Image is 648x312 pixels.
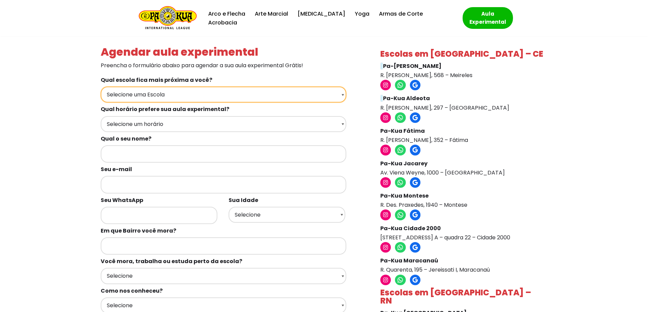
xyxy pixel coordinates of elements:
[380,61,544,80] p: R. [PERSON_NAME], 568 – Meireles
[380,127,425,135] strong: Pa-Kua Fátima
[383,94,430,102] strong: Pa-Kua Aldeota
[208,18,237,27] a: Acrobacia
[380,224,441,232] strong: Pa-Kua Cidade 2000
[101,257,242,265] b: Você mora, trabalha ou estuda perto da escola?
[355,9,369,18] a: Yoga
[101,165,132,173] b: Seu e-mail
[101,135,151,143] b: Qual o seu nome?
[380,256,544,274] p: R. Quarenta, 195 – Jereissati I, Maracanaú
[229,196,258,204] b: Sua Idade
[207,9,452,27] div: Menu primário
[380,126,544,145] p: R. [PERSON_NAME], 352 – Fátima
[379,9,423,18] a: Armas de Corte
[101,227,176,235] b: Em que Bairro você mora?
[255,9,288,18] a: Arte Marcial
[101,47,360,57] h4: Agendar aula experimental
[101,287,163,295] b: Como nos conheceu?
[380,257,438,264] strong: Pa-Kua Maracanaú
[380,159,544,177] p: Av. Viena Weyne, 1000 – [GEOGRAPHIC_DATA]
[101,196,143,204] b: Seu WhatsApp
[101,105,229,113] b: Qual horário prefere sua aula experimental?
[380,289,544,305] h4: Escolas em [GEOGRAPHIC_DATA] – RN
[380,224,544,242] p: [STREET_ADDRESS] A – quadra 22 – Cidade 2000
[380,191,544,209] p: R. Des. Praxedes, 1940 – Montese
[101,61,360,70] p: Preencha o formulário abaixo para agendar a sua aula experimental Grátis!
[101,76,212,84] b: Qual escola fica mais próxima a você?
[383,62,442,70] strong: Pa-[PERSON_NAME]
[380,160,428,167] strong: Pa-Kua Jacarey
[135,6,197,30] a: Escola de Conhecimentos Orientais Pa-Kua Uma escola para toda família
[380,192,429,200] strong: Pa-Kua Montese
[208,9,245,18] a: Arco e Flecha
[380,50,544,58] h4: Escolas em [GEOGRAPHIC_DATA] – CE
[298,9,345,18] a: [MEDICAL_DATA]
[380,94,544,112] p: R. [PERSON_NAME], 297 – [GEOGRAPHIC_DATA]
[463,7,513,29] a: Aula Experimental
